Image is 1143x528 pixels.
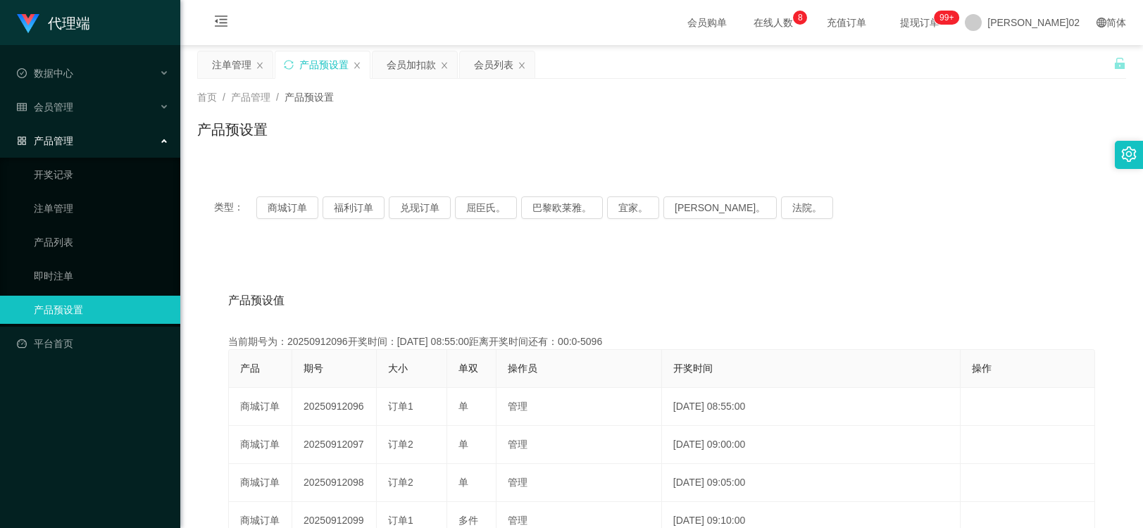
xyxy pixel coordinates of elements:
[387,51,436,78] div: 会员加扣款
[827,17,866,28] font: 充值订单
[34,228,169,256] a: 产品列表
[240,363,260,374] span: 产品
[17,329,169,358] a: 图标： 仪表板平台首页
[440,61,449,70] i: 图标： 关闭
[299,51,349,78] div: 产品预设置
[17,136,27,146] i: 图标： AppStore-O
[229,388,292,426] td: 商城订单
[474,51,513,78] div: 会员列表
[388,363,408,374] span: 大小
[212,51,251,78] div: 注单管理
[496,426,662,464] td: 管理
[292,388,377,426] td: 20250912096
[508,363,537,374] span: 操作员
[256,196,318,219] button: 商城订单
[1113,57,1126,70] i: 图标： 解锁
[934,11,959,25] sup: 1174
[496,464,662,502] td: 管理
[458,515,478,526] span: 多件
[197,92,217,103] span: 首页
[1097,18,1106,27] i: 图标： global
[607,196,659,219] button: 宜家。
[284,60,294,70] i: 图标： 同步
[285,92,334,103] span: 产品预设置
[972,363,992,374] span: 操作
[304,363,323,374] span: 期号
[673,363,713,374] span: 开奖时间
[663,196,777,219] button: [PERSON_NAME]。
[34,135,73,146] font: 产品管理
[388,477,413,488] span: 订单2
[292,464,377,502] td: 20250912098
[798,11,803,25] p: 8
[34,296,169,324] a: 产品预设置
[34,161,169,189] a: 开奖记录
[34,262,169,290] a: 即时注单
[662,388,961,426] td: [DATE] 08:55:00
[229,426,292,464] td: 商城订单
[389,196,451,219] button: 兑现订单
[458,401,468,412] span: 单
[455,196,517,219] button: 屈臣氏。
[197,1,245,46] i: 图标： menu-fold
[214,196,256,219] span: 类型：
[521,196,603,219] button: 巴黎欧莱雅。
[458,439,468,450] span: 单
[662,426,961,464] td: [DATE] 09:00:00
[34,194,169,222] a: 注单管理
[900,17,939,28] font: 提现订单
[662,464,961,502] td: [DATE] 09:05:00
[496,388,662,426] td: 管理
[223,92,225,103] span: /
[34,68,73,79] font: 数据中心
[1106,17,1126,28] font: 简体
[256,61,264,70] i: 图标： 关闭
[17,102,27,112] i: 图标： table
[17,17,90,28] a: 代理端
[228,292,285,309] span: 产品预设值
[292,426,377,464] td: 20250912097
[34,101,73,113] font: 会员管理
[17,14,39,34] img: logo.9652507e.png
[388,515,413,526] span: 订单1
[388,439,413,450] span: 订单2
[353,61,361,70] i: 图标： 关闭
[228,334,1095,349] div: 当前期号为：20250912096开奖时间：[DATE] 08:55:00距离开奖时间还有：00:0-5096
[458,363,478,374] span: 单双
[518,61,526,70] i: 图标： 关闭
[781,196,833,219] button: 法院。
[48,1,90,46] h1: 代理端
[197,119,268,140] h1: 产品预设置
[458,477,468,488] span: 单
[388,401,413,412] span: 订单1
[1121,146,1137,162] i: 图标： 设置
[754,17,793,28] font: 在线人数
[231,92,270,103] span: 产品管理
[17,68,27,78] i: 图标： check-circle-o
[793,11,807,25] sup: 8
[229,464,292,502] td: 商城订单
[323,196,385,219] button: 福利订单
[276,92,279,103] span: /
